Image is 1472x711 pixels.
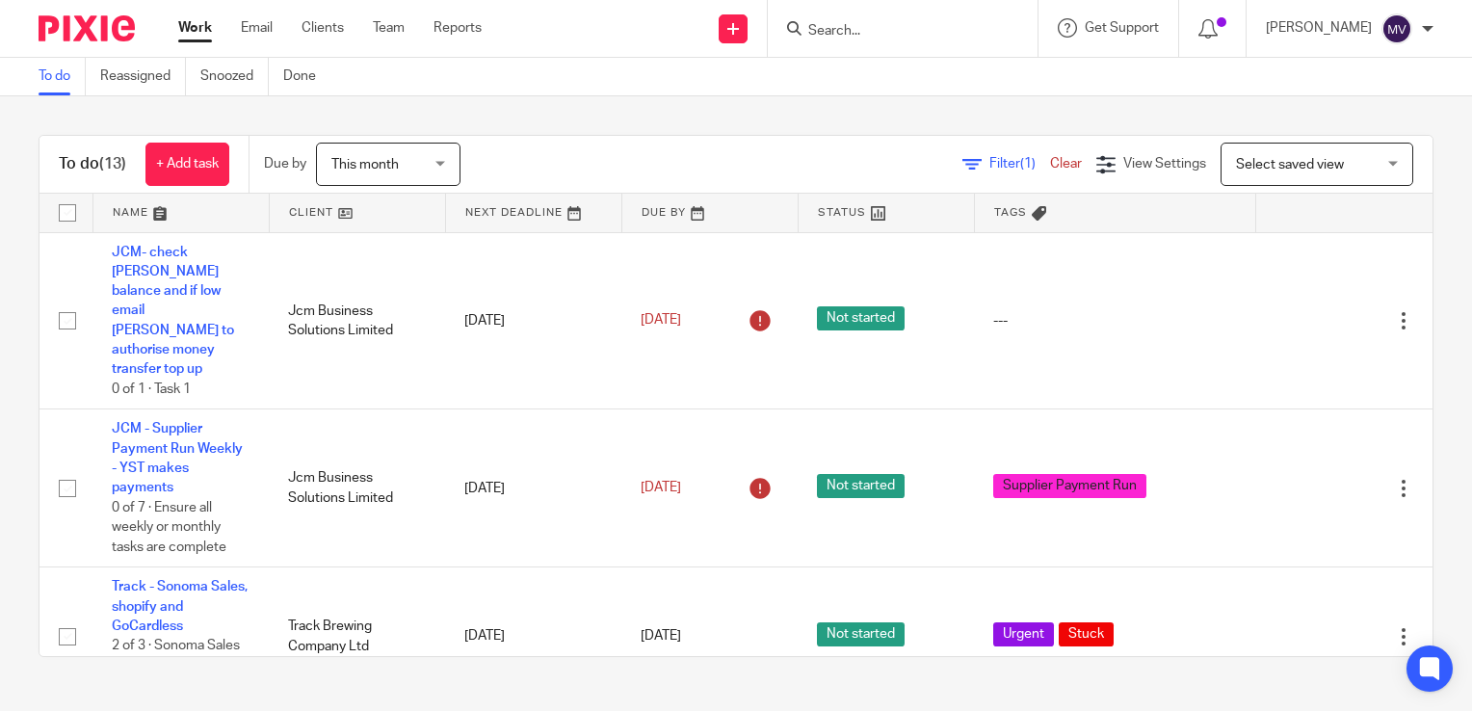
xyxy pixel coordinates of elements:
[331,158,399,171] span: This month
[1381,13,1412,44] img: svg%3E
[112,501,226,554] span: 0 of 7 · Ensure all weekly or monthly tasks are complete
[112,382,191,396] span: 0 of 1 · Task 1
[264,154,306,173] p: Due by
[99,156,126,171] span: (13)
[1020,157,1036,171] span: (1)
[445,567,621,706] td: [DATE]
[641,630,681,644] span: [DATE]
[373,18,405,38] a: Team
[39,58,86,95] a: To do
[241,18,273,38] a: Email
[817,622,905,646] span: Not started
[1236,158,1344,171] span: Select saved view
[200,58,269,95] a: Snoozed
[112,246,234,377] a: JCM- check [PERSON_NAME] balance and if low email [PERSON_NAME] to authorise money transfer top up
[112,422,243,494] a: JCM - Supplier Payment Run Weekly - YST makes payments
[641,482,681,495] span: [DATE]
[989,157,1050,171] span: Filter
[100,58,186,95] a: Reassigned
[302,18,344,38] a: Clients
[1266,18,1372,38] p: [PERSON_NAME]
[283,58,330,95] a: Done
[112,580,248,633] a: Track - Sonoma Sales, shopify and GoCardless
[817,474,905,498] span: Not started
[993,622,1054,646] span: Urgent
[641,314,681,328] span: [DATE]
[1085,21,1159,35] span: Get Support
[817,306,905,330] span: Not started
[434,18,482,38] a: Reports
[178,18,212,38] a: Work
[269,567,445,706] td: Track Brewing Company Ltd
[1059,622,1114,646] span: Stuck
[806,23,980,40] input: Search
[445,409,621,567] td: [DATE]
[1050,157,1082,171] a: Clear
[112,639,240,692] span: 2 of 3 · Sonoma Sales Adjustment (around the 10th)
[993,311,1237,330] div: ---
[59,154,126,174] h1: To do
[145,143,229,186] a: + Add task
[269,409,445,567] td: Jcm Business Solutions Limited
[269,232,445,409] td: Jcm Business Solutions Limited
[994,207,1027,218] span: Tags
[1123,157,1206,171] span: View Settings
[39,15,135,41] img: Pixie
[993,474,1146,498] span: Supplier Payment Run
[445,232,621,409] td: [DATE]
